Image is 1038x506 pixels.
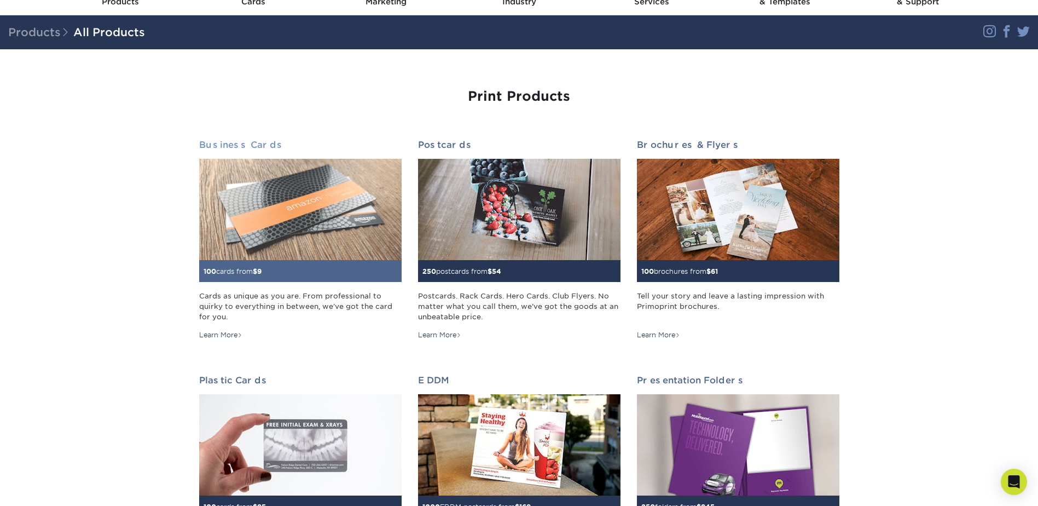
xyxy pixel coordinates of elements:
span: $ [253,267,257,275]
span: Products [8,26,73,39]
img: Postcards [418,159,621,260]
span: 250 [422,267,436,275]
span: 100 [641,267,654,275]
span: $ [706,267,711,275]
a: Business Cards 100cards from$9 Cards as unique as you are. From professional to quirky to everyth... [199,140,402,340]
h1: Print Products [199,89,839,105]
span: 54 [492,267,501,275]
h2: EDDM [418,375,621,386]
a: Brochures & Flyers 100brochures from$61 Tell your story and leave a lasting impression with Primo... [637,140,839,340]
h2: Business Cards [199,140,402,150]
small: brochures from [641,267,718,275]
img: Brochures & Flyers [637,159,839,260]
div: Open Intercom Messenger [1001,469,1027,495]
span: $ [488,267,492,275]
span: 100 [204,267,216,275]
div: Postcards. Rack Cards. Hero Cards. Club Flyers. No matter what you call them, we've got the goods... [418,291,621,323]
img: Presentation Folders [637,394,839,496]
div: Cards as unique as you are. From professional to quirky to everything in between, we've got the c... [199,291,402,323]
div: Learn More [418,330,461,340]
h2: Plastic Cards [199,375,402,386]
small: cards from [204,267,262,275]
h2: Brochures & Flyers [637,140,839,150]
a: Postcards 250postcards from$54 Postcards. Rack Cards. Hero Cards. Club Flyers. No matter what you... [418,140,621,340]
img: Business Cards [199,159,402,260]
img: EDDM [418,394,621,496]
a: All Products [73,26,145,39]
small: postcards from [422,267,501,275]
div: Learn More [637,330,680,340]
span: 9 [257,267,262,275]
div: Learn More [199,330,242,340]
h2: Postcards [418,140,621,150]
img: Plastic Cards [199,394,402,496]
div: Tell your story and leave a lasting impression with Primoprint brochures. [637,291,839,323]
span: 61 [711,267,718,275]
h2: Presentation Folders [637,375,839,386]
